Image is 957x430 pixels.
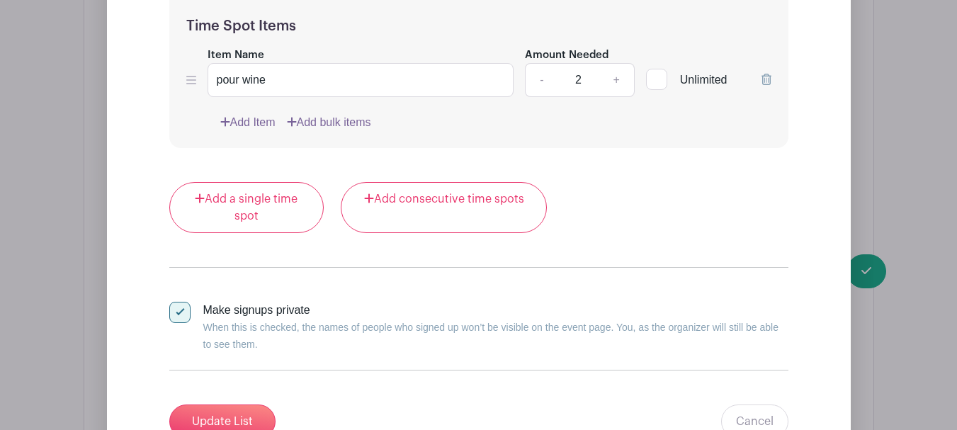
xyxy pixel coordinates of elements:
[599,63,634,97] a: +
[525,47,608,64] label: Amount Needed
[680,74,727,86] span: Unlimited
[169,182,324,233] a: Add a single time spot
[287,114,371,131] a: Add bulk items
[186,18,771,35] h5: Time Spot Items
[203,302,788,353] div: Make signups private
[525,63,557,97] a: -
[208,47,264,64] label: Item Name
[203,322,779,350] small: When this is checked, the names of people who signed up won’t be visible on the event page. You, ...
[208,63,514,97] input: e.g. Snacks or Check-in Attendees
[341,182,547,233] a: Add consecutive time spots
[220,114,276,131] a: Add Item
